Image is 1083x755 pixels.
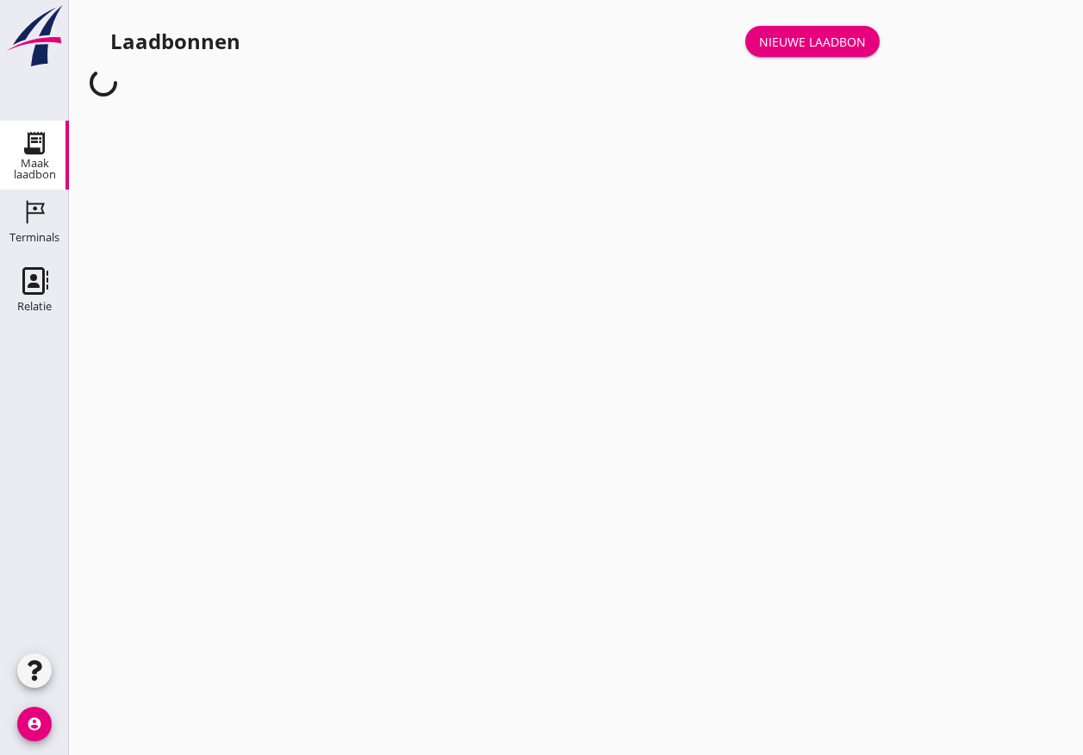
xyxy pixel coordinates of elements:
img: logo-small.a267ee39.svg [3,4,65,68]
a: Nieuwe laadbon [745,26,880,57]
div: Terminals [9,232,59,243]
div: Relatie [17,301,52,312]
i: account_circle [17,707,52,741]
div: Nieuwe laadbon [759,33,866,51]
div: Laadbonnen [110,28,240,55]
